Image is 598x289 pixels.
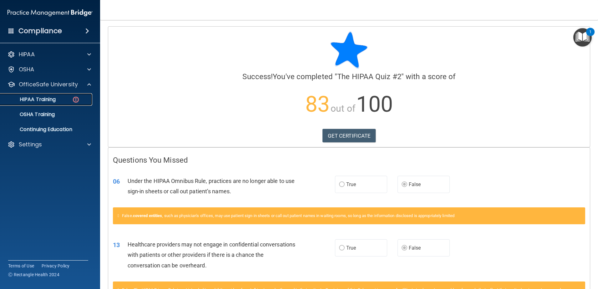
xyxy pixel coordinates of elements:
[19,51,35,58] p: HIPAA
[322,129,376,143] a: GET CERTIFICATE
[346,181,356,187] span: True
[8,263,34,269] a: Terms of Use
[346,245,356,251] span: True
[19,141,42,148] p: Settings
[356,91,393,117] span: 100
[113,73,585,81] h4: You've completed " " with a score of
[8,81,91,88] a: OfficeSafe University
[113,178,120,185] span: 06
[113,241,120,249] span: 13
[402,246,407,251] input: False
[339,182,345,187] input: True
[19,81,78,88] p: OfficeSafe University
[8,66,91,73] a: OSHA
[573,28,592,47] button: Open Resource Center, 1 new notification
[133,213,162,218] a: covered entities
[113,156,585,164] h4: Questions You Missed
[331,103,355,114] span: out of
[128,241,296,268] span: Healthcare providers may not engage in confidential conversations with patients or other provider...
[8,271,59,278] span: Ⓒ Rectangle Health 2024
[402,182,407,187] input: False
[409,181,421,187] span: False
[42,263,70,269] a: Privacy Policy
[330,31,368,69] img: blue-star-rounded.9d042014.png
[4,96,56,103] p: HIPAA Training
[339,246,345,251] input: True
[4,126,89,133] p: Continuing Education
[409,245,421,251] span: False
[8,51,91,58] a: HIPAA
[8,7,93,19] img: PMB logo
[589,32,591,40] div: 1
[305,91,330,117] span: 83
[19,66,34,73] p: OSHA
[242,72,273,81] span: Success!
[18,27,62,35] h4: Compliance
[4,111,55,118] p: OSHA Training
[337,72,401,81] span: The HIPAA Quiz #2
[72,96,80,104] img: danger-circle.6113f641.png
[122,213,454,218] span: False. , such as physician’s offices, may use patient sign-in sheets or call out patient names in...
[8,141,91,148] a: Settings
[128,178,295,195] span: Under the HIPAA Omnibus Rule, practices are no longer able to use sign-in sheets or call out pati...
[567,246,590,270] iframe: Drift Widget Chat Controller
